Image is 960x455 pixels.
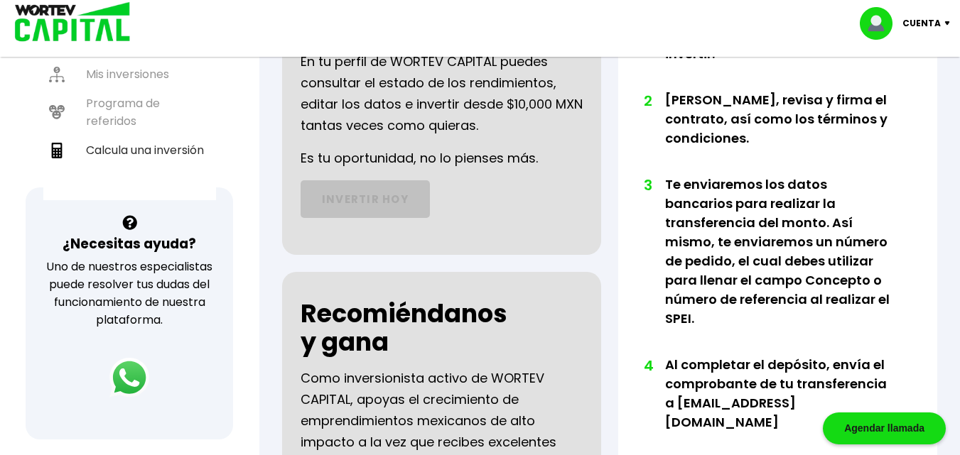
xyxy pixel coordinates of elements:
[301,51,583,136] p: En tu perfil de WORTEV CAPITAL puedes consultar el estado de los rendimientos, editar los datos e...
[49,143,65,158] img: calculadora-icon.17d418c4.svg
[823,412,946,444] div: Agendar llamada
[665,175,890,355] li: Te enviaremos los datos bancarios para realizar la transferencia del monto. Así mismo, te enviare...
[109,358,149,398] img: logos_whatsapp-icon.242b2217.svg
[43,136,216,165] a: Calcula una inversión
[902,13,941,34] p: Cuenta
[63,234,196,254] h3: ¿Necesitas ayuda?
[301,148,538,169] p: Es tu oportunidad, no lo pienses más.
[644,90,651,111] span: 2
[644,355,651,376] span: 4
[301,180,430,218] a: INVERTIR HOY
[301,300,507,356] h2: Recomiéndanos y gana
[644,175,651,196] span: 3
[941,21,960,26] img: icon-down
[44,258,215,329] p: Uno de nuestros especialistas puede resolver tus dudas del funcionamiento de nuestra plataforma.
[665,90,890,175] li: [PERSON_NAME], revisa y firma el contrato, así como los términos y condiciones.
[665,25,890,90] li: Coloca la cantidad que vas a invertir.
[860,7,902,40] img: profile-image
